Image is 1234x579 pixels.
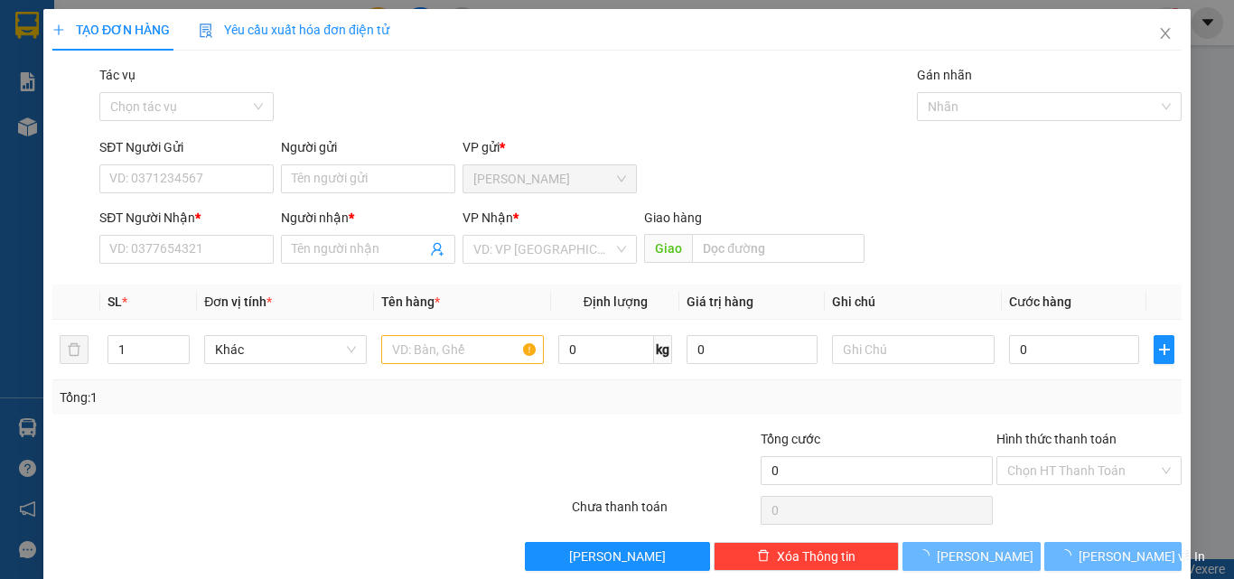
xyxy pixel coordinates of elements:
span: Yêu cầu xuất hóa đơn điện tử [199,23,389,37]
span: close [1158,26,1173,41]
span: [PERSON_NAME] [569,546,666,566]
label: Gán nhãn [917,68,972,82]
span: TẠO ĐƠN HÀNG [52,23,170,37]
div: VP gửi [463,137,637,157]
span: Giá trị hàng [687,294,753,309]
button: [PERSON_NAME] [902,542,1041,571]
button: [PERSON_NAME] [524,542,709,571]
span: Xóa Thông tin [777,546,855,566]
div: SĐT Người Gửi [99,137,274,157]
span: Định lượng [583,294,647,309]
span: Khác [215,336,356,363]
span: plus [1155,342,1173,357]
input: VD: Bàn, Ghế [381,335,544,364]
th: Ghi chú [825,285,1002,320]
span: Mỹ Hương [473,165,626,192]
button: [PERSON_NAME] và In [1043,542,1182,571]
input: Dọc đường [692,234,864,263]
div: Người gửi [281,137,455,157]
span: plus [52,23,65,36]
span: Đơn vị tính [204,294,272,309]
span: kg [654,335,672,364]
span: Tổng cước [761,432,820,446]
span: loading [1058,549,1078,562]
span: [PERSON_NAME] [937,546,1033,566]
span: user-add [430,242,444,257]
span: Cước hàng [1009,294,1071,309]
div: Tổng: 1 [60,388,478,407]
button: Close [1140,9,1191,60]
label: Hình thức thanh toán [996,432,1117,446]
span: [PERSON_NAME] và In [1078,546,1204,566]
img: icon [199,23,213,38]
span: Giao [644,234,692,263]
label: Tác vụ [99,68,136,82]
button: plus [1154,335,1174,364]
span: Giao hàng [644,210,702,225]
input: 0 [687,335,817,364]
div: Người nhận [281,208,455,228]
div: SĐT Người Nhận [99,208,274,228]
span: loading [917,549,937,562]
input: Ghi Chú [832,335,995,364]
div: Chưa thanh toán [570,497,759,528]
span: Tên hàng [381,294,440,309]
button: deleteXóa Thông tin [714,542,899,571]
span: VP Nhận [463,210,513,225]
span: SL [108,294,122,309]
span: delete [757,549,770,564]
button: delete [60,335,89,364]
